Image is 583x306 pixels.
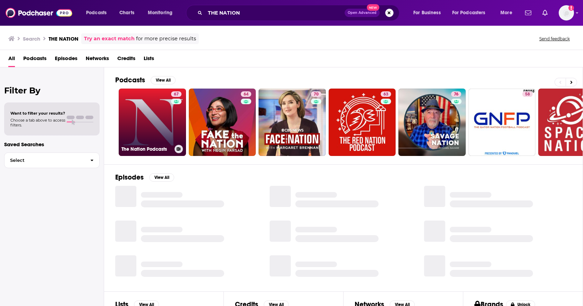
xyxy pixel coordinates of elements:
[244,91,248,98] span: 64
[86,8,107,18] span: Podcasts
[311,91,321,97] a: 70
[345,9,380,17] button: Open AdvancedNew
[451,91,461,97] a: 76
[5,158,85,163] span: Select
[259,89,326,156] a: 70
[540,7,550,19] a: Show notifications dropdown
[148,8,172,18] span: Monitoring
[348,11,377,15] span: Open Advanced
[149,173,174,182] button: View All
[8,53,15,67] a: All
[10,111,65,116] span: Want to filter your results?
[136,35,196,43] span: for more precise results
[241,91,251,97] a: 64
[452,8,485,18] span: For Podcasters
[171,91,181,97] a: 67
[537,36,572,42] button: Send feedback
[367,4,379,11] span: New
[193,5,406,21] div: Search podcasts, credits, & more...
[115,173,144,182] h2: Episodes
[205,7,345,18] input: Search podcasts, credits, & more...
[398,89,466,156] a: 76
[454,91,458,98] span: 76
[117,53,135,67] a: Credits
[174,91,179,98] span: 67
[23,53,47,67] a: Podcasts
[4,85,100,96] h2: Filter By
[525,91,530,98] span: 58
[496,7,521,18] button: open menu
[144,53,154,67] a: Lists
[383,91,388,98] span: 63
[119,89,186,156] a: 67The Nation Podcasts
[81,7,116,18] button: open menu
[49,35,78,42] h3: THE NATION
[4,152,100,168] button: Select
[115,76,145,84] h2: Podcasts
[86,53,109,67] a: Networks
[559,5,574,20] img: User Profile
[115,7,138,18] a: Charts
[23,35,40,42] h3: Search
[121,146,172,152] h3: The Nation Podcasts
[55,53,77,67] a: Episodes
[408,7,449,18] button: open menu
[448,7,496,18] button: open menu
[522,91,533,97] a: 58
[413,8,441,18] span: For Business
[522,7,534,19] a: Show notifications dropdown
[468,89,536,156] a: 58
[500,8,512,18] span: More
[143,7,181,18] button: open menu
[10,118,65,127] span: Choose a tab above to access filters.
[115,76,176,84] a: PodcastsView All
[151,76,176,84] button: View All
[314,91,319,98] span: 70
[559,5,574,20] span: Logged in as calellac
[6,6,72,19] img: Podchaser - Follow, Share and Rate Podcasts
[84,35,135,43] a: Try an exact match
[559,5,574,20] button: Show profile menu
[189,89,256,156] a: 64
[329,89,396,156] a: 63
[115,173,174,182] a: EpisodesView All
[568,5,574,11] svg: Add a profile image
[381,91,391,97] a: 63
[119,8,134,18] span: Charts
[4,141,100,148] p: Saved Searches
